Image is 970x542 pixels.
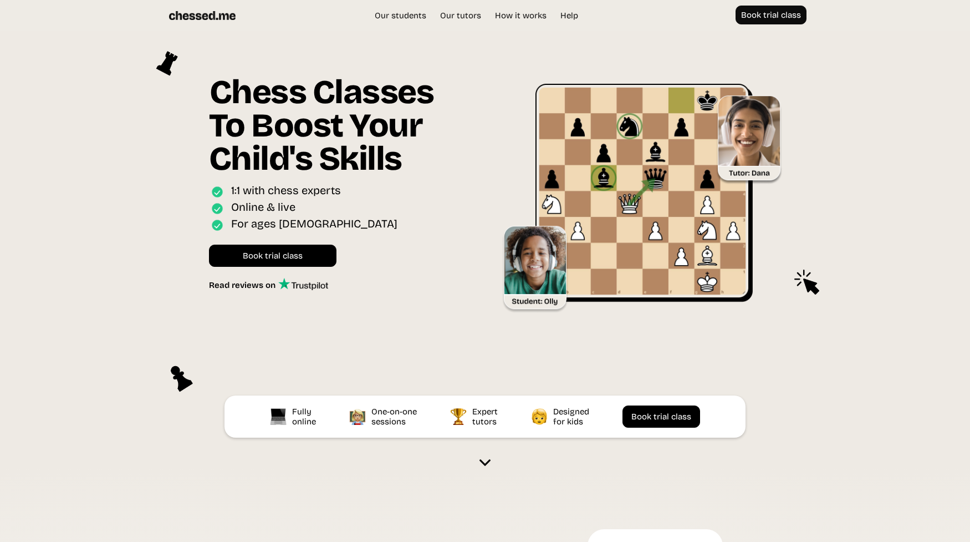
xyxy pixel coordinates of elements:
a: How it works [489,10,552,21]
a: Our students [369,10,432,21]
a: Read reviews on [209,278,328,290]
div: For ages [DEMOGRAPHIC_DATA] [231,217,397,233]
div: Expert tutors [472,407,501,427]
div: One-on-one sessions [371,407,420,427]
div: Fully online [292,407,319,427]
div: Designed for kids [553,407,592,427]
div: 1:1 with chess experts [231,184,341,200]
a: Book trial class [209,245,336,267]
div: Online & live [231,200,295,216]
a: Book trial class [622,406,700,428]
a: Our tutors [435,10,487,21]
h1: Chess Classes To Boost Your Child's Skills [209,75,468,184]
a: Book trial class [736,6,806,24]
a: Help [555,10,584,21]
div: Read reviews on [209,280,278,290]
